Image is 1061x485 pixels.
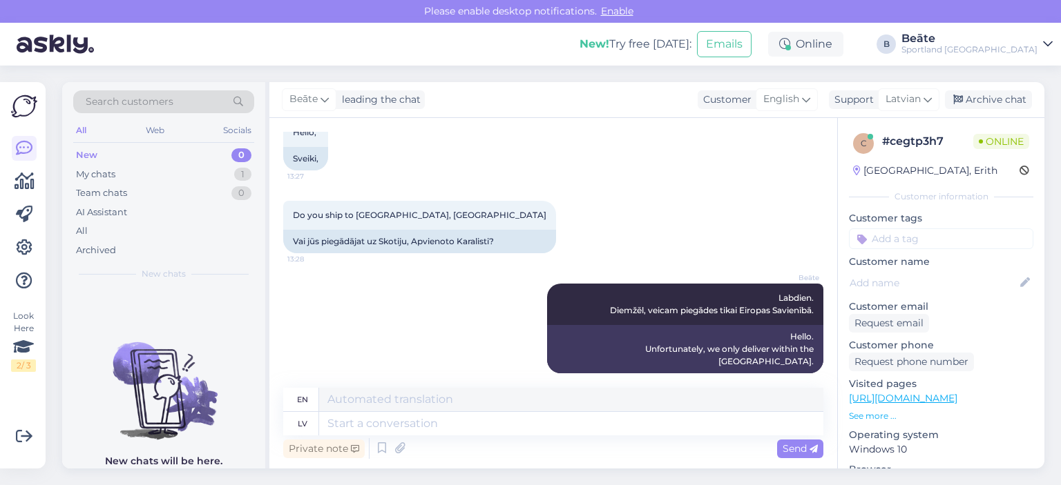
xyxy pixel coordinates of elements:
[76,224,88,238] div: All
[767,374,819,384] span: 13:28
[293,210,546,220] span: Do you ship to [GEOGRAPHIC_DATA], [GEOGRAPHIC_DATA]
[76,186,127,200] div: Team chats
[849,462,1033,477] p: Browser
[901,33,1053,55] a: BeāteSportland [GEOGRAPHIC_DATA]
[287,171,339,181] span: 13:27
[853,164,997,178] div: [GEOGRAPHIC_DATA], Erith
[849,392,957,404] a: [URL][DOMAIN_NAME]
[597,5,638,17] span: Enable
[877,34,896,54] div: B
[293,127,316,137] span: Hello,
[849,428,1033,442] p: Operating system
[849,255,1033,269] p: Customer name
[11,93,37,119] img: Askly Logo
[849,211,1033,226] p: Customer tags
[698,92,752,107] div: Customer
[143,121,167,139] div: Web
[768,32,843,57] div: Online
[76,244,116,257] div: Archived
[861,138,867,148] span: c
[298,412,307,435] div: lv
[336,92,421,107] div: leading the chat
[142,268,186,280] span: New chats
[287,254,339,264] span: 13:28
[886,92,921,107] span: Latvian
[849,353,974,371] div: Request phone number
[945,90,1032,109] div: Archive chat
[829,92,874,107] div: Support
[580,37,609,50] b: New!
[231,186,251,200] div: 0
[283,147,328,170] div: Sveiki,
[297,388,308,411] div: en
[850,275,1017,290] input: Add name
[76,168,115,181] div: My chats
[783,442,818,455] span: Send
[76,148,97,162] div: New
[76,206,127,219] div: AI Assistant
[849,410,1033,422] p: See more ...
[105,454,222,468] p: New chats will be here.
[234,168,251,181] div: 1
[849,299,1033,314] p: Customer email
[580,36,691,52] div: Try free [DATE]:
[220,121,254,139] div: Socials
[763,92,799,107] span: English
[11,359,36,372] div: 2 / 3
[62,317,265,442] img: No chats
[86,95,173,109] span: Search customers
[882,133,973,150] div: # cegtp3h7
[849,228,1033,249] input: Add a tag
[849,377,1033,391] p: Visited pages
[697,31,752,57] button: Emails
[901,33,1038,44] div: Beāte
[547,325,823,373] div: Hello. Unfortunately, we only deliver within the [GEOGRAPHIC_DATA].
[11,310,36,372] div: Look Here
[849,314,929,333] div: Request email
[231,148,251,162] div: 0
[73,121,89,139] div: All
[973,134,1029,149] span: Online
[849,338,1033,353] p: Customer phone
[849,442,1033,457] p: Windows 10
[289,92,318,107] span: Beāte
[767,273,819,283] span: Beāte
[901,44,1038,55] div: Sportland [GEOGRAPHIC_DATA]
[849,190,1033,203] div: Customer information
[283,439,365,458] div: Private note
[283,230,556,253] div: Vai jūs piegādājat uz Skotiju, Apvienoto Karalisti?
